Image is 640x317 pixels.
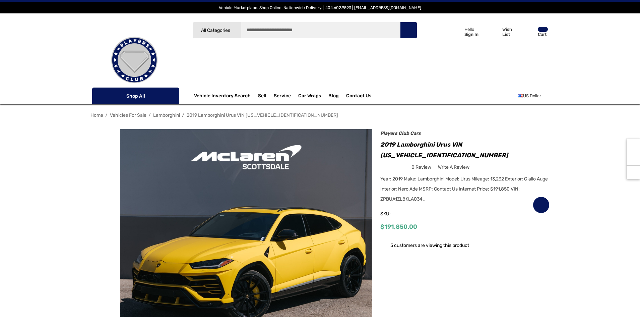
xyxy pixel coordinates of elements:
a: Wish List Wish List [485,20,521,43]
a: All Categories Icon Arrow Down Icon Arrow Up [193,22,241,39]
button: Search [400,22,417,39]
a: Write a Review [438,163,469,171]
a: Car Wraps [298,89,328,103]
span: 0 review [411,163,431,171]
a: Lamborghini [153,112,180,118]
svg: Review Your Cart [524,27,534,37]
p: Cart [538,32,548,37]
span: $191,850.00 [380,223,417,230]
a: Vehicle Inventory Search [194,93,251,100]
svg: Icon Arrow Down [231,28,236,33]
div: 5 customers are viewing this product [380,239,469,250]
svg: Social Media [630,155,637,162]
span: All Categories [201,28,230,33]
svg: Icon Line [100,92,110,100]
a: Blog [328,93,339,100]
svg: Wish List [537,201,545,209]
a: Previous [530,112,539,118]
p: Shop All [92,88,179,104]
span: Car Wraps [298,93,321,100]
svg: Wish List [488,28,499,37]
a: Wish List [533,197,550,213]
span: Vehicle Marketplace. Shop Online. Nationwide Delivery. | 404.602.9593 | [EMAIL_ADDRESS][DOMAIN_NAME] [219,5,421,10]
svg: Top [627,169,640,175]
p: Sign In [464,32,478,37]
span: Sell [258,93,266,100]
a: Vehicles For Sale [110,112,146,118]
p: Wish List [502,27,520,37]
img: Players Club | Cars For Sale [101,27,168,94]
svg: Icon User Account [451,27,461,36]
a: Home [90,112,103,118]
a: 2019 Lamborghini Urus VIN [US_VEHICLE_IDENTIFICATION_NUMBER] [187,112,338,118]
a: Service [274,93,291,100]
span: SKU: [380,209,414,219]
span: Write a Review [438,164,469,170]
svg: Icon Arrow Down [167,94,172,98]
a: Next [540,112,550,118]
a: Players Club Cars [380,130,421,136]
a: Cart with 0 items [521,20,549,46]
span: Year: 2019 Make: Lamborghini Model: Urus Mileage: 13,232 Exterior: Giallo Auge Interior: Nero Ade... [380,176,548,202]
a: Sign in [444,20,482,43]
p: Hello [464,27,478,32]
a: USD [518,89,549,103]
h1: 2019 Lamborghini Urus VIN [US_VEHICLE_IDENTIFICATION_NUMBER] [380,139,550,161]
svg: Recently Viewed [630,142,637,149]
a: Sell [258,89,274,103]
nav: Breadcrumb [90,109,550,121]
a: Contact Us [346,93,371,100]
